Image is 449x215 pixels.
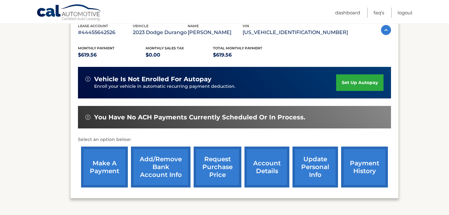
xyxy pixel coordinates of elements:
span: Total Monthly Payment [213,46,262,50]
a: FAQ's [374,7,384,18]
span: name [188,24,199,28]
p: #44455642526 [78,28,133,37]
a: Logout [398,7,413,18]
a: Add/Remove bank account info [131,147,191,187]
p: Enroll your vehicle in automatic recurring payment deduction. [94,83,336,90]
a: update personal info [292,147,338,187]
p: $0.00 [146,51,213,59]
span: Monthly Payment [78,46,114,50]
a: payment history [341,147,388,187]
p: $619.56 [78,51,146,59]
span: vin [243,24,249,28]
img: accordion-active.svg [381,25,391,35]
a: set up autopay [336,74,384,91]
span: vehicle is not enrolled for autopay [94,75,211,83]
img: alert-white.svg [85,77,90,82]
span: You have no ACH payments currently scheduled or in process. [94,113,305,121]
a: Cal Automotive [36,4,102,22]
span: lease account [78,24,108,28]
a: request purchase price [194,147,241,187]
a: make a payment [81,147,128,187]
a: account details [244,147,289,187]
p: [US_VEHICLE_IDENTIFICATION_NUMBER] [243,28,348,37]
p: [PERSON_NAME] [188,28,243,37]
span: Monthly sales Tax [146,46,184,50]
span: vehicle [133,24,148,28]
p: $619.56 [213,51,281,59]
img: alert-white.svg [85,115,90,120]
p: Select an option below: [78,136,391,143]
a: Dashboard [335,7,360,18]
p: 2023 Dodge Durango [133,28,188,37]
